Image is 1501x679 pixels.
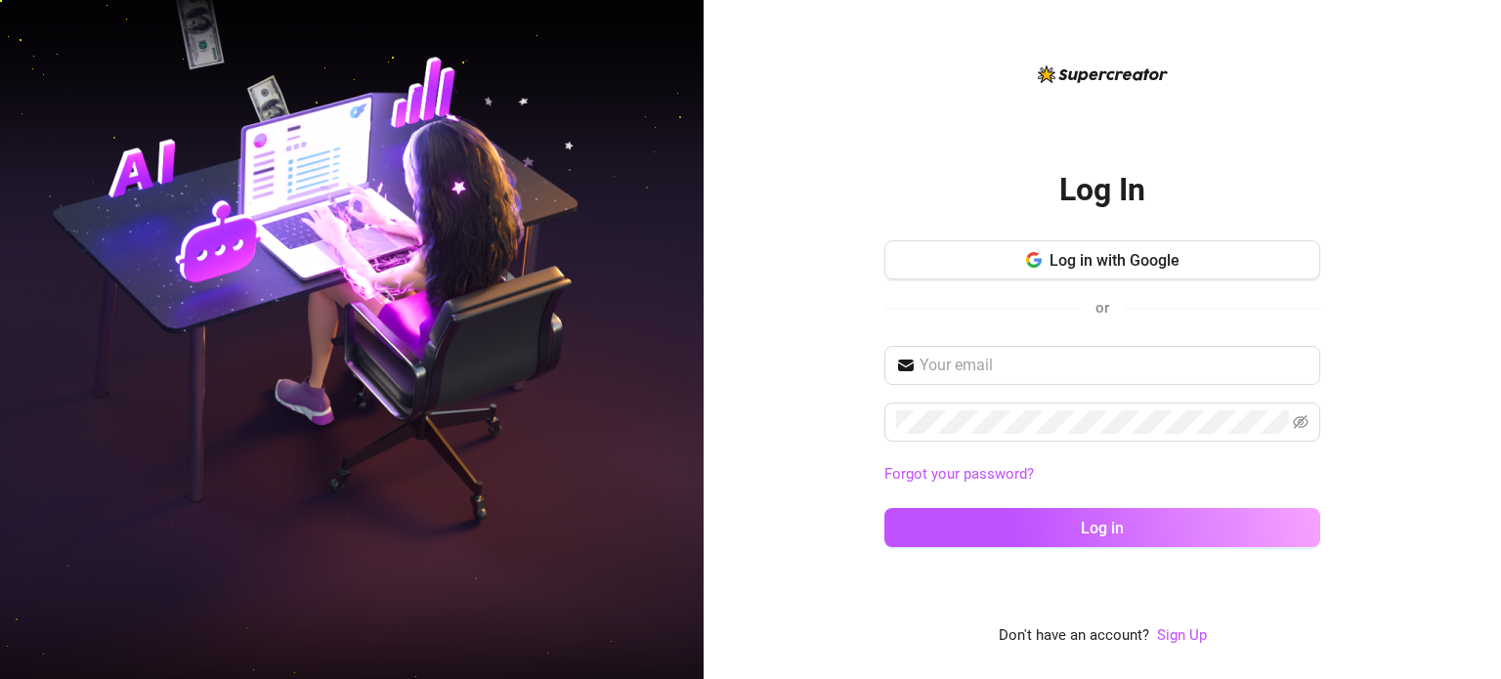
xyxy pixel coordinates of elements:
[1081,519,1124,537] span: Log in
[884,465,1034,483] a: Forgot your password?
[884,508,1320,547] button: Log in
[884,240,1320,279] button: Log in with Google
[1038,65,1168,83] img: logo-BBDzfeDw.svg
[1293,414,1308,430] span: eye-invisible
[1095,299,1109,317] span: or
[884,463,1320,487] a: Forgot your password?
[1157,626,1207,644] a: Sign Up
[1050,251,1179,270] span: Log in with Google
[999,624,1149,648] span: Don't have an account?
[920,354,1308,377] input: Your email
[1157,624,1207,648] a: Sign Up
[1059,170,1145,210] h2: Log In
